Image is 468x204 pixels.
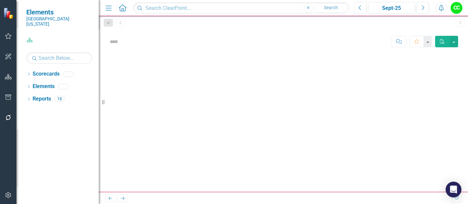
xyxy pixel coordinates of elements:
[33,70,60,78] a: Scorecards
[54,96,65,102] div: 18
[446,182,461,197] div: Open Intercom Messenger
[3,8,15,19] img: ClearPoint Strategy
[26,16,92,27] small: [GEOGRAPHIC_DATA][US_STATE]
[451,2,462,14] button: CC
[133,2,349,14] input: Search ClearPoint...
[109,36,119,47] img: Not Defined
[324,5,338,10] span: Search
[371,4,413,12] div: Sept-25
[26,52,92,64] input: Search Below...
[26,8,92,16] span: Elements
[33,83,55,90] a: Elements
[368,2,415,14] button: Sept-25
[315,3,348,12] button: Search
[33,95,51,103] a: Reports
